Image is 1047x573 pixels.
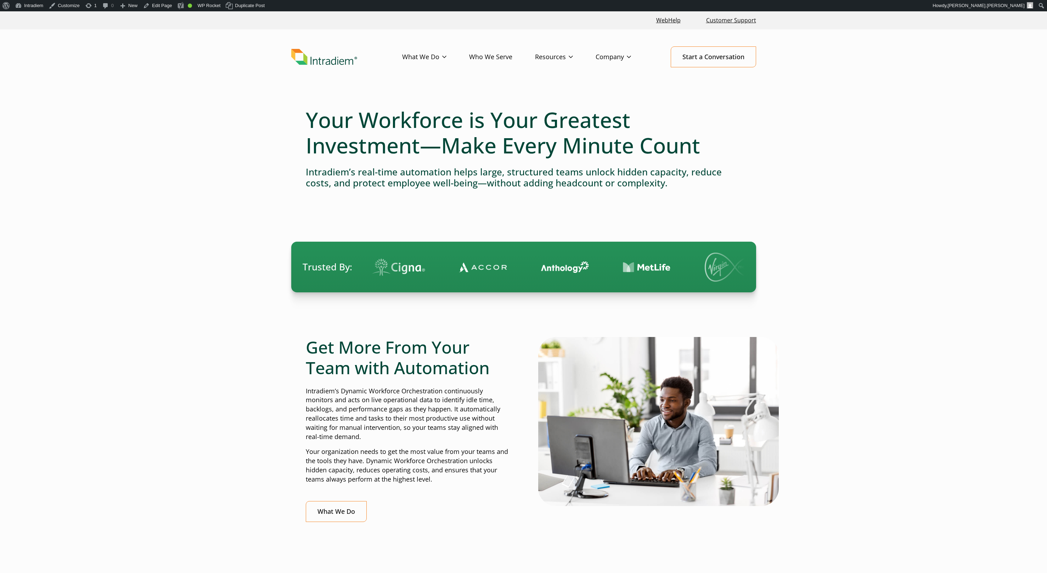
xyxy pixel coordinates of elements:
[306,447,509,484] p: Your organization needs to get the most value from your teams and the tools they have. Dynamic Wo...
[948,3,1025,8] span: [PERSON_NAME].[PERSON_NAME]
[402,47,469,67] a: What We Do
[291,49,402,65] a: Link to homepage of Intradiem
[291,49,357,65] img: Intradiem
[582,262,630,273] img: Contact Center Automation MetLife Logo
[596,47,654,67] a: Company
[418,262,466,273] img: Contact Center Automation Accor Logo
[188,4,192,8] div: Good
[306,107,742,158] h1: Your Workforce is Your Greatest Investment—Make Every Minute Count
[538,337,779,506] img: Man typing on computer with real-time automation
[535,47,596,67] a: Resources
[703,13,759,28] a: Customer Support
[306,167,742,189] h4: Intradiem’s real-time automation helps large, structured teams unlock hidden capacity, reduce cos...
[303,260,352,274] span: Trusted By:
[671,46,756,67] a: Start a Conversation
[469,47,535,67] a: Who We Serve
[653,13,683,28] a: Link opens in a new window
[306,387,509,442] p: Intradiem’s Dynamic Workforce Orchestration continuously monitors and acts on live operational da...
[664,253,713,282] img: Virgin Media logo.
[306,501,367,522] a: What We Do
[306,337,509,378] h2: Get More From Your Team with Automation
